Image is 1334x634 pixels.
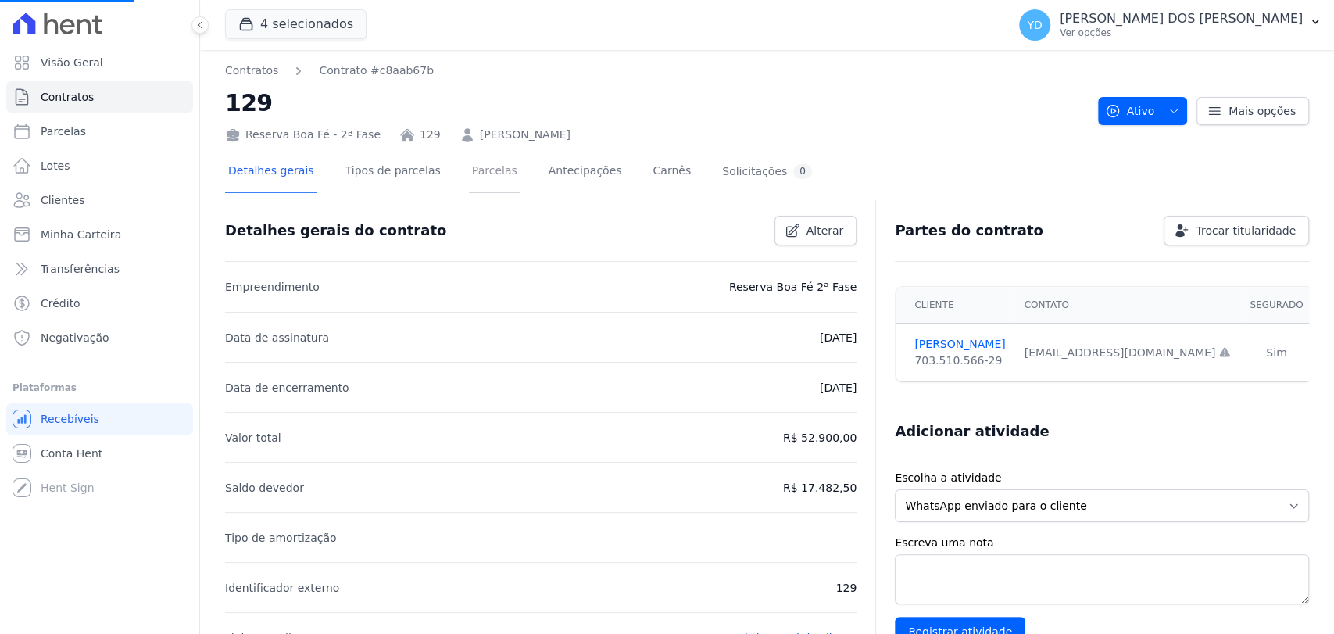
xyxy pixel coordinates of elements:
[806,223,844,238] span: Alterar
[722,164,812,179] div: Solicitações
[225,221,446,240] h3: Detalhes gerais do contrato
[914,353,1005,369] div: 703.510.566-29
[13,378,187,397] div: Plataformas
[895,470,1309,486] label: Escolha a atividade
[225,578,339,597] p: Identificador externo
[914,336,1005,353] a: [PERSON_NAME]
[41,261,120,277] span: Transferências
[895,422,1049,441] h3: Adicionar atividade
[6,47,193,78] a: Visão Geral
[895,535,1309,551] label: Escreva uma nota
[1007,3,1334,47] button: YD [PERSON_NAME] DOS [PERSON_NAME] Ver opções
[420,127,441,143] a: 129
[469,152,520,193] a: Parcelas
[41,124,86,139] span: Parcelas
[6,253,193,285] a: Transferências
[895,221,1043,240] h3: Partes do contrato
[1027,20,1042,30] span: YD
[6,184,193,216] a: Clientes
[225,9,367,39] button: 4 selecionados
[225,428,281,447] p: Valor total
[1228,103,1296,119] span: Mais opções
[225,152,317,193] a: Detalhes gerais
[225,328,329,347] p: Data de assinatura
[1105,97,1155,125] span: Ativo
[6,219,193,250] a: Minha Carteira
[225,63,434,79] nav: Breadcrumb
[1164,216,1309,245] a: Trocar titularidade
[783,478,857,497] p: R$ 17.482,50
[1240,324,1312,382] td: Sim
[1015,287,1241,324] th: Contato
[225,85,1085,120] h2: 129
[225,478,304,497] p: Saldo devedor
[6,403,193,435] a: Recebíveis
[729,278,857,296] p: Reserva Boa Fé 2ª Fase
[225,278,320,296] p: Empreendimento
[719,152,815,193] a: Solicitações0
[41,158,70,174] span: Lotes
[225,127,381,143] div: Reserva Boa Fé - 2ª Fase
[6,81,193,113] a: Contratos
[793,164,812,179] div: 0
[342,152,444,193] a: Tipos de parcelas
[6,288,193,319] a: Crédito
[1060,11,1303,27] p: [PERSON_NAME] DOS [PERSON_NAME]
[41,411,99,427] span: Recebíveis
[41,446,102,461] span: Conta Hent
[6,322,193,353] a: Negativação
[6,116,193,147] a: Parcelas
[6,438,193,469] a: Conta Hent
[225,378,349,397] p: Data de encerramento
[41,192,84,208] span: Clientes
[1240,287,1312,324] th: Segurado
[835,578,857,597] p: 129
[1098,97,1188,125] button: Ativo
[820,328,857,347] p: [DATE]
[225,63,1085,79] nav: Breadcrumb
[225,63,278,79] a: Contratos
[480,127,570,143] a: [PERSON_NAME]
[41,330,109,346] span: Negativação
[820,378,857,397] p: [DATE]
[896,287,1014,324] th: Cliente
[41,296,80,311] span: Crédito
[6,150,193,181] a: Lotes
[545,152,625,193] a: Antecipações
[1025,345,1232,361] div: [EMAIL_ADDRESS][DOMAIN_NAME]
[41,55,103,70] span: Visão Geral
[319,63,434,79] a: Contrato #c8aab67b
[1196,97,1309,125] a: Mais opções
[1060,27,1303,39] p: Ver opções
[774,216,857,245] a: Alterar
[41,227,121,242] span: Minha Carteira
[783,428,857,447] p: R$ 52.900,00
[1196,223,1296,238] span: Trocar titularidade
[225,528,337,547] p: Tipo de amortização
[41,89,94,105] span: Contratos
[649,152,694,193] a: Carnês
